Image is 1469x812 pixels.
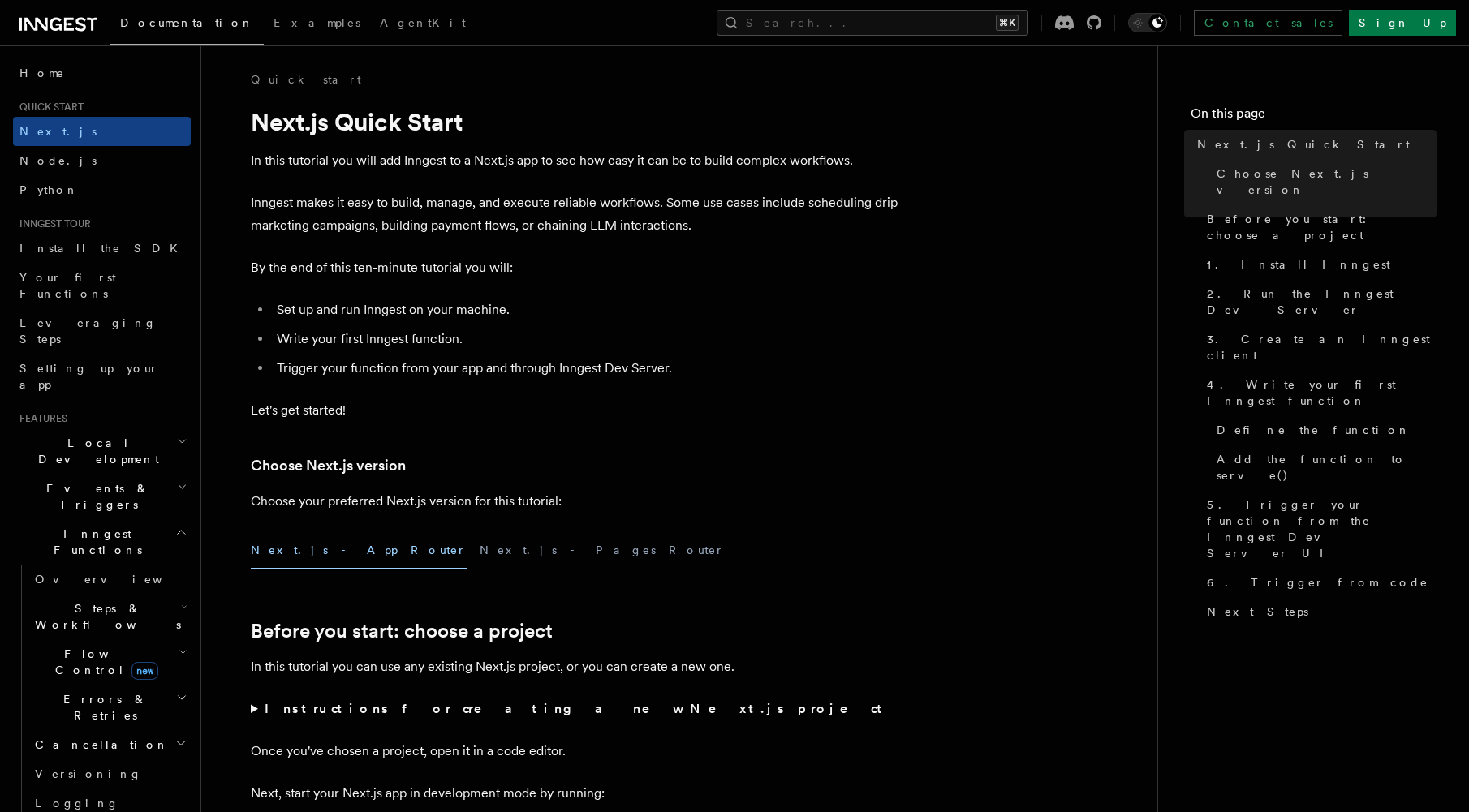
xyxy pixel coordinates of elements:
[13,263,191,308] a: Your first Functions
[13,58,191,88] a: Home
[13,308,191,354] a: Leveraging Steps
[1191,130,1437,159] a: Next.js Quick Start
[19,125,97,138] span: Next.js
[251,490,900,513] p: Choose your preferred Next.js version for this tutorial:
[13,519,191,565] button: Inngest Functions
[1210,159,1437,204] a: Choose Next.js version
[28,685,191,730] button: Errors & Retries
[28,600,181,633] span: Steps & Workflows
[19,183,79,196] span: Python
[131,662,158,680] span: new
[1207,376,1437,409] span: 4. Write your first Inngest function
[28,639,191,685] button: Flow Controlnew
[28,646,179,678] span: Flow Control
[13,146,191,175] a: Node.js
[1194,10,1342,36] a: Contact sales
[480,532,725,569] button: Next.js - Pages Router
[1128,13,1167,32] button: Toggle dark mode
[370,5,476,44] a: AgentKit
[1200,490,1437,568] a: 5. Trigger your function from the Inngest Dev Server UI
[1210,445,1437,490] a: Add the function to serve()
[380,16,466,29] span: AgentKit
[13,526,175,558] span: Inngest Functions
[28,691,176,724] span: Errors & Retries
[996,15,1019,31] kbd: ⌘K
[19,242,187,255] span: Install the SDK
[265,701,889,716] strong: Instructions for creating a new Next.js project
[19,362,159,391] span: Setting up your app
[13,175,191,204] a: Python
[1207,604,1308,620] span: Next Steps
[251,256,900,279] p: By the end of this ten-minute tutorial you will:
[717,10,1028,36] button: Search...⌘K
[1200,568,1437,597] a: 6. Trigger from code
[272,357,900,380] li: Trigger your function from your app and through Inngest Dev Server.
[1217,165,1437,198] span: Choose Next.js version
[1200,324,1437,370] a: 3. Create an Inngest client
[1207,256,1390,273] span: 1. Install Inngest
[35,573,202,586] span: Overview
[264,5,370,44] a: Examples
[1207,211,1437,243] span: Before you start: choose a project
[13,428,191,474] button: Local Development
[1207,496,1437,561] span: 5. Trigger your function from the Inngest Dev Server UI
[251,740,900,763] p: Once you've chosen a project, open it in a code editor.
[1191,104,1437,130] h4: On this page
[1349,10,1456,36] a: Sign Up
[1207,286,1437,318] span: 2. Run the Inngest Dev Server
[1207,331,1437,363] span: 3. Create an Inngest client
[1207,574,1428,591] span: 6. Trigger from code
[13,101,84,114] span: Quick start
[35,797,119,810] span: Logging
[274,16,360,29] span: Examples
[13,354,191,399] a: Setting up your app
[1200,250,1437,279] a: 1. Install Inngest
[13,412,67,425] span: Features
[1197,136,1410,153] span: Next.js Quick Start
[13,474,191,519] button: Events & Triggers
[251,532,467,569] button: Next.js - App Router
[251,71,361,88] a: Quick start
[1200,279,1437,324] a: 2. Run the Inngest Dev Server
[1200,204,1437,250] a: Before you start: choose a project
[28,565,191,594] a: Overview
[28,594,191,639] button: Steps & Workflows
[13,234,191,263] a: Install the SDK
[251,149,900,172] p: In this tutorial you will add Inngest to a Next.js app to see how easy it can be to build complex...
[28,730,191,759] button: Cancellation
[1200,370,1437,415] a: 4. Write your first Inngest function
[13,480,177,513] span: Events & Triggers
[35,767,142,780] span: Versioning
[19,65,65,81] span: Home
[1217,451,1437,483] span: Add the function to serve()
[13,435,177,467] span: Local Development
[1210,415,1437,445] a: Define the function
[251,399,900,422] p: Let's get started!
[251,782,900,805] p: Next, start your Next.js app in development mode by running:
[120,16,254,29] span: Documentation
[251,698,900,720] summary: Instructions for creating a new Next.js project
[28,737,169,753] span: Cancellation
[19,271,116,300] span: Your first Functions
[272,328,900,350] li: Write your first Inngest function.
[1200,597,1437,626] a: Next Steps
[251,655,900,678] p: In this tutorial you can use any existing Next.js project, or you can create a new one.
[19,154,97,167] span: Node.js
[1217,422,1411,438] span: Define the function
[13,117,191,146] a: Next.js
[13,217,91,230] span: Inngest tour
[110,5,264,45] a: Documentation
[251,191,900,237] p: Inngest makes it easy to build, manage, and execute reliable workflows. Some use cases include sc...
[251,454,406,477] a: Choose Next.js version
[272,299,900,321] li: Set up and run Inngest on your machine.
[28,759,191,788] a: Versioning
[251,107,900,136] h1: Next.js Quick Start
[251,620,553,642] a: Before you start: choose a project
[19,316,157,346] span: Leveraging Steps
